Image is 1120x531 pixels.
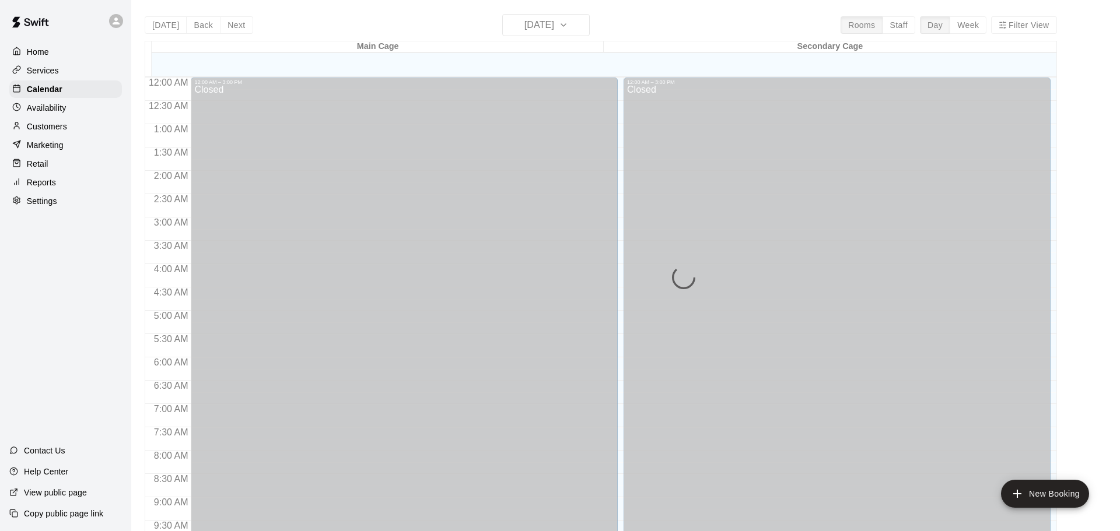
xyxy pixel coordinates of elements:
span: 12:30 AM [146,101,191,111]
span: 8:30 AM [151,474,191,484]
p: Calendar [27,83,62,95]
p: Retail [27,158,48,170]
a: Calendar [9,80,122,98]
p: Services [27,65,59,76]
a: Home [9,43,122,61]
button: add [1001,480,1089,508]
a: Services [9,62,122,79]
span: 2:30 AM [151,194,191,204]
span: 6:00 AM [151,357,191,367]
div: Secondary Cage [604,41,1056,52]
span: 5:00 AM [151,311,191,321]
div: Main Cage [152,41,604,52]
span: 7:30 AM [151,427,191,437]
p: Availability [27,102,66,114]
span: 3:00 AM [151,217,191,227]
div: 12:00 AM – 3:00 PM [627,79,1047,85]
span: 1:00 AM [151,124,191,134]
p: Marketing [27,139,64,151]
span: 3:30 AM [151,241,191,251]
a: Retail [9,155,122,173]
p: Reports [27,177,56,188]
a: Availability [9,99,122,117]
p: Settings [27,195,57,207]
span: 5:30 AM [151,334,191,344]
a: Reports [9,174,122,191]
span: 8:00 AM [151,451,191,460]
p: Copy public page link [24,508,103,519]
span: 6:30 AM [151,381,191,391]
span: 2:00 AM [151,171,191,181]
span: 12:00 AM [146,78,191,87]
span: 7:00 AM [151,404,191,414]
span: 9:30 AM [151,521,191,530]
p: Contact Us [24,445,65,456]
span: 4:00 AM [151,264,191,274]
p: Help Center [24,466,68,477]
div: 12:00 AM – 3:00 PM [194,79,614,85]
a: Settings [9,192,122,210]
span: 4:30 AM [151,287,191,297]
span: 9:00 AM [151,497,191,507]
p: View public page [24,487,87,498]
p: Home [27,46,49,58]
a: Marketing [9,136,122,154]
p: Customers [27,121,67,132]
a: Customers [9,118,122,135]
span: 1:30 AM [151,147,191,157]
